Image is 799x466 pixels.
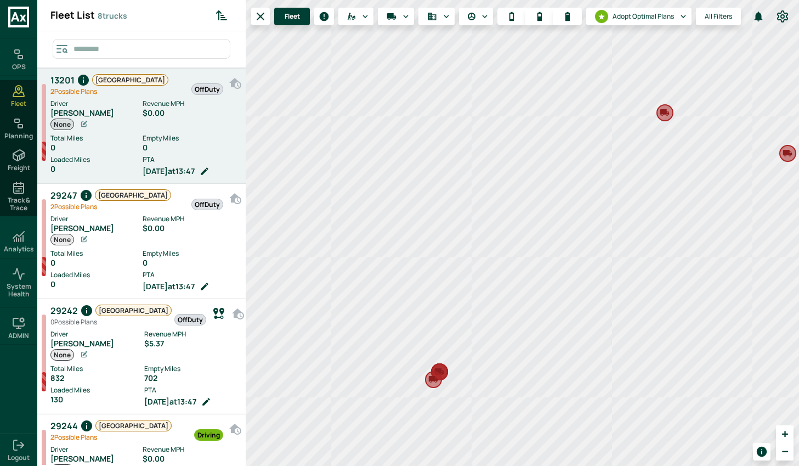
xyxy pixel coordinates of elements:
button: Run Plan Loads [378,8,414,25]
button: low [497,8,526,25]
label: Total Miles [50,364,144,374]
div: $0.00 [143,454,240,463]
span: Planning [4,132,33,140]
span: [GEOGRAPHIC_DATA] [96,420,171,431]
button: No hometime scheduled [226,419,246,439]
label: Revenue MPH [143,445,240,454]
button: Driver Status [459,8,493,25]
span: 2 [50,87,54,96]
button: No hometime scheduled [226,188,246,208]
button: Carriers [338,8,373,25]
span: Logout [8,454,30,462]
span: System Health [2,283,35,299]
span: 29242 [50,304,78,317]
div: [PERSON_NAME] [50,224,143,233]
span: OffDuty [175,315,206,325]
span: None [51,119,73,130]
label: Revenue MPH [144,329,243,339]
span: Adopt Optimal Plans [613,13,674,20]
label: Driver [50,99,143,109]
div: Possible Plan s [50,202,171,211]
h6: OPS [12,63,26,71]
label: Empty Miles [143,249,240,259]
svg: Preferences [776,10,789,23]
div: $0.00 [143,224,240,233]
span: 8 [98,10,103,21]
span: Driving [195,430,223,440]
span: 29244 [50,419,78,433]
div: Possible Plan s [50,317,172,327]
div: $5.37 [144,339,243,348]
a: Zoom out [776,443,794,461]
label: PTA [143,270,240,280]
span: − [781,445,788,458]
span: OffDuty [192,199,223,210]
div: $0.00 [143,109,240,117]
button: Sorted by: PTA Ascending [211,4,233,26]
div: [PERSON_NAME] [50,109,143,117]
button: high [553,8,582,25]
div: [PERSON_NAME] [50,454,143,463]
span: [GEOGRAPHIC_DATA] [96,305,171,316]
h6: Analytics [4,245,34,253]
span: [DATE] at 13:47 [144,397,196,406]
span: Freight [8,164,30,172]
a: Zoom in [776,425,794,443]
button: No hometime scheduled [226,73,246,93]
label: Total Miles [50,249,143,259]
span: 0 [50,317,54,327]
div: 702 [144,374,243,383]
label: Empty Miles [143,133,240,143]
button: medium [525,8,554,25]
button: View Current Plan [209,304,229,323]
button: Preferences [772,5,794,27]
div: 130 [50,395,144,404]
span: None [51,234,73,245]
label: Loaded Miles [50,155,143,165]
button: Adopt Optimal Plans [586,8,692,25]
div: 832 [50,374,144,383]
span: Track & Trace [2,196,35,212]
label: Driver [50,329,144,339]
span: 2 [50,433,54,442]
span: [GEOGRAPHIC_DATA] [95,190,171,200]
span: trucks [98,10,127,22]
button: No hometime scheduled [229,304,248,323]
div: 0 [50,143,143,152]
label: PTA [144,385,243,395]
span: 2 [50,202,54,211]
div: Fleet List [50,9,208,22]
div: Possible Plan s [50,433,172,442]
div: [PERSON_NAME] [50,339,144,348]
span: + [781,427,788,440]
label: Loaded Miles [50,385,144,395]
label: PTA [143,155,240,165]
div: 0 [50,259,143,267]
div: utilization selecting [497,8,582,25]
label: Driver [50,445,143,454]
span: OffDuty [192,84,223,94]
div: Possible Plan s [50,87,168,96]
span: 29247 [50,189,77,202]
span: [GEOGRAPHIC_DATA] [93,75,168,85]
label: Total Miles [50,133,143,143]
label: Driver [50,214,143,224]
span: 13201 [50,74,75,87]
span: [DATE] at 13:47 [143,282,195,291]
div: 0 [143,259,240,267]
button: menu [274,8,310,25]
div: 0 [50,165,143,173]
div: 0 [50,280,143,289]
button: Fleet Type [418,8,455,25]
div: grid [37,68,246,465]
span: None [51,350,73,360]
span: [DATE] at 13:47 [143,167,195,176]
button: All Filters [696,8,741,25]
span: Fleet [11,100,26,108]
label: Loaded Miles [50,270,143,280]
h6: ADMIN [8,332,29,340]
div: 0 [143,143,240,152]
label: Revenue MPH [143,99,240,109]
label: Revenue MPH [143,214,240,224]
label: Empty Miles [144,364,243,374]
